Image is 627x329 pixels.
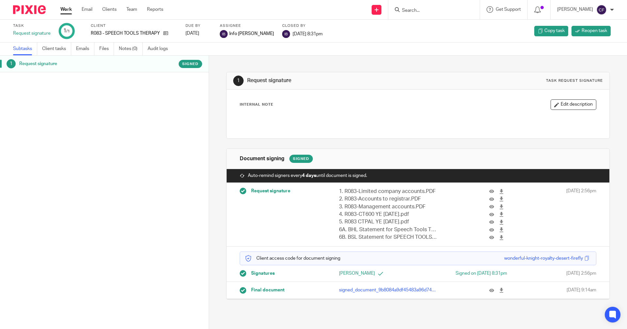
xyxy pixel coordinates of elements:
[63,27,70,35] div: 1
[19,59,141,69] h1: Request signature
[339,270,418,277] p: [PERSON_NAME]
[91,23,177,28] label: Client
[546,78,603,83] div: Task request signature
[339,234,438,241] p: 6B. BSL Statement for SPEECH TOOLS THERAPY LTD.pdf
[102,6,117,13] a: Clients
[282,23,323,28] label: Closed by
[289,155,313,163] div: Signed
[596,5,607,15] img: svg%3E
[248,172,367,179] span: Auto-remind signers every until document is signed.
[233,76,244,86] div: 1
[82,6,92,13] a: Email
[119,43,143,55] a: Notes (0)
[339,188,438,195] p: 1. R083-Limited company accounts.PDF
[566,188,596,241] span: [DATE] 2:56pm
[66,29,70,33] small: /1
[339,226,438,234] p: 6A. BHL Statement for Speech Tools Therapy Ltd .pdf
[185,30,212,37] div: [DATE]
[282,30,290,38] img: svg%3E
[551,99,596,110] button: Edit description
[229,30,274,37] span: Info [PERSON_NAME]
[7,59,16,68] div: 1
[557,6,593,13] p: [PERSON_NAME]
[571,26,611,36] a: Reopen task
[496,7,521,12] span: Get Support
[247,77,432,84] h1: Request signature
[185,23,212,28] label: Due by
[76,43,94,55] a: Emails
[428,270,507,277] div: Signed on [DATE] 8:31pm
[42,43,71,55] a: Client tasks
[339,195,438,203] p: 2. R083-Accounts to registrar.PDF
[504,255,583,262] div: wonderful-knight-royalty-desert-firefly
[220,30,228,38] img: svg%3E
[91,30,160,37] p: R083 - SPEECH TOOLS THERAPY LTD
[401,8,460,14] input: Search
[13,30,51,37] div: Request signature
[240,155,284,162] h1: Document signing
[339,203,438,211] p: 3. R083-Management accounts.PDF
[339,211,438,218] p: 4. R083-CT600 YE [DATE].pdf
[182,61,199,67] span: Signed
[148,43,173,55] a: Audit logs
[220,23,274,28] label: Assignee
[293,31,323,36] span: [DATE] 8:31pm
[567,287,596,293] span: [DATE] 9:14am
[582,27,607,34] span: Reopen task
[99,43,114,55] a: Files
[251,188,290,194] span: Request signature
[245,255,340,262] p: Client access code for document signing
[339,218,438,226] p: 5. R083 CTPAL YE [DATE].pdf
[339,287,438,293] p: signed_document_9b8084a9df45483a96d74a6579ed719c.pdf
[566,270,596,277] span: [DATE] 2:56pm
[13,23,51,28] label: Task
[60,6,72,13] a: Work
[147,6,163,13] a: Reports
[534,26,568,36] a: Copy task
[251,287,284,293] span: Final document
[302,173,316,178] strong: 4 days
[126,6,137,13] a: Team
[544,27,565,34] span: Copy task
[251,270,275,277] span: Signatures
[240,102,273,107] p: Internal Note
[13,5,46,14] img: Pixie
[13,43,37,55] a: Subtasks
